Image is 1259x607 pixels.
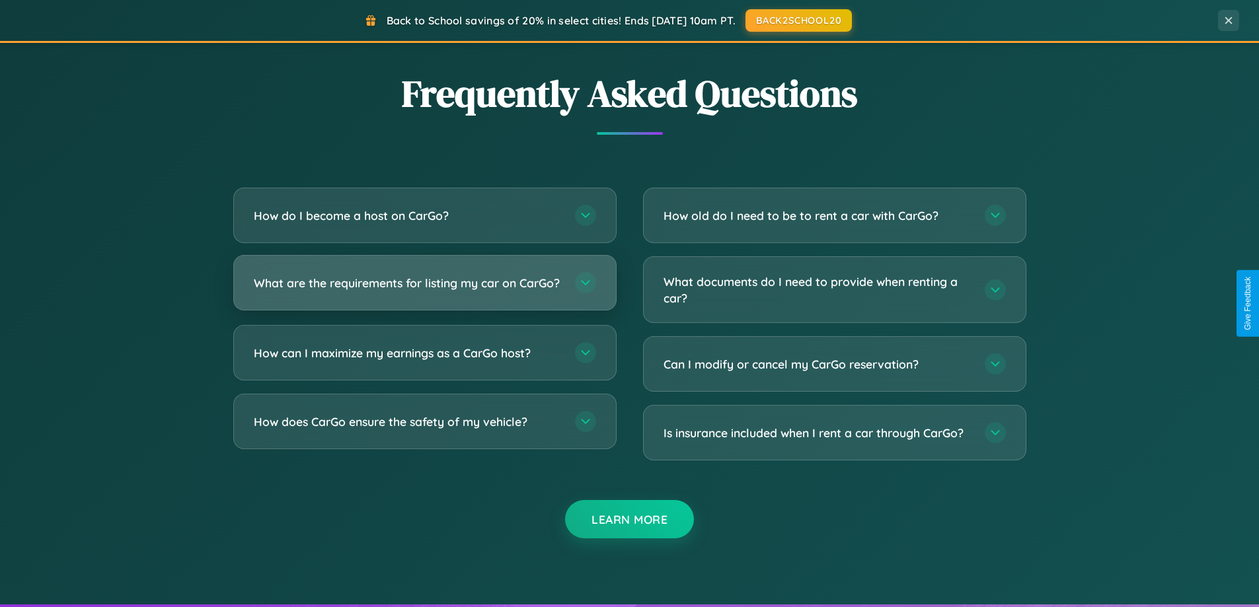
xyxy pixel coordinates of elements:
[387,14,736,27] span: Back to School savings of 20% in select cities! Ends [DATE] 10am PT.
[254,345,562,361] h3: How can I maximize my earnings as a CarGo host?
[664,356,972,373] h3: Can I modify or cancel my CarGo reservation?
[254,207,562,224] h3: How do I become a host on CarGo?
[745,9,852,32] button: BACK2SCHOOL20
[233,68,1026,119] h2: Frequently Asked Questions
[664,425,972,441] h3: Is insurance included when I rent a car through CarGo?
[254,413,562,430] h3: How does CarGo ensure the safety of my vehicle?
[664,207,972,224] h3: How old do I need to be to rent a car with CarGo?
[1243,277,1252,330] div: Give Feedback
[254,275,562,291] h3: What are the requirements for listing my car on CarGo?
[664,273,972,306] h3: What documents do I need to provide when renting a car?
[565,500,694,538] button: Learn More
